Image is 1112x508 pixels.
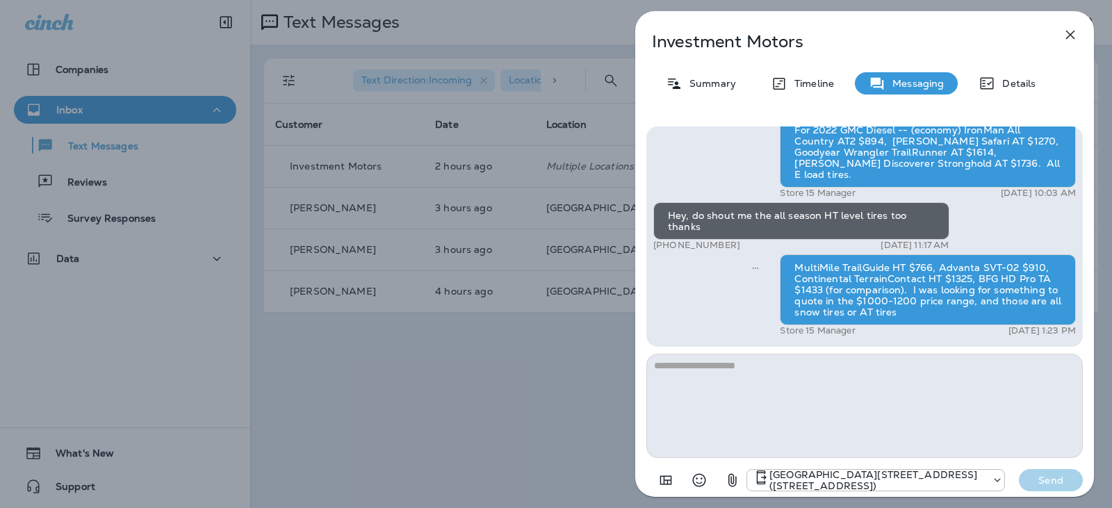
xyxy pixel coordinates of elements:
p: [DATE] 10:03 AM [1001,188,1076,199]
div: Hey, do shout me the all season HT level tires too thanks [653,202,949,240]
div: +1 (402) 891-8464 [747,469,1004,491]
p: Investment Motors [652,32,1031,51]
button: Select an emoji [685,466,713,494]
p: [PHONE_NUMBER] [653,240,740,251]
p: Timeline [787,78,834,89]
p: [GEOGRAPHIC_DATA][STREET_ADDRESS] ([STREET_ADDRESS]) [769,469,985,491]
div: MultiMile TrailGuide HT $766, Advanta SVT-02 $910, Continental TerrainContact HT $1325, BFG HD Pr... [780,254,1076,325]
p: Messaging [885,78,944,89]
span: Sent [752,261,759,273]
button: Add in a premade template [652,466,680,494]
p: [DATE] 1:23 PM [1008,325,1076,336]
p: [DATE] 11:17 AM [881,240,949,251]
p: Summary [682,78,736,89]
div: For 2022 GMC Diesel -- (economy) IronMan All Country AT2 $894, [PERSON_NAME] Safari AT $1270, Goo... [780,117,1076,188]
p: Details [995,78,1036,89]
p: Store 15 Manager [780,188,855,199]
p: Store 15 Manager [780,325,855,336]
